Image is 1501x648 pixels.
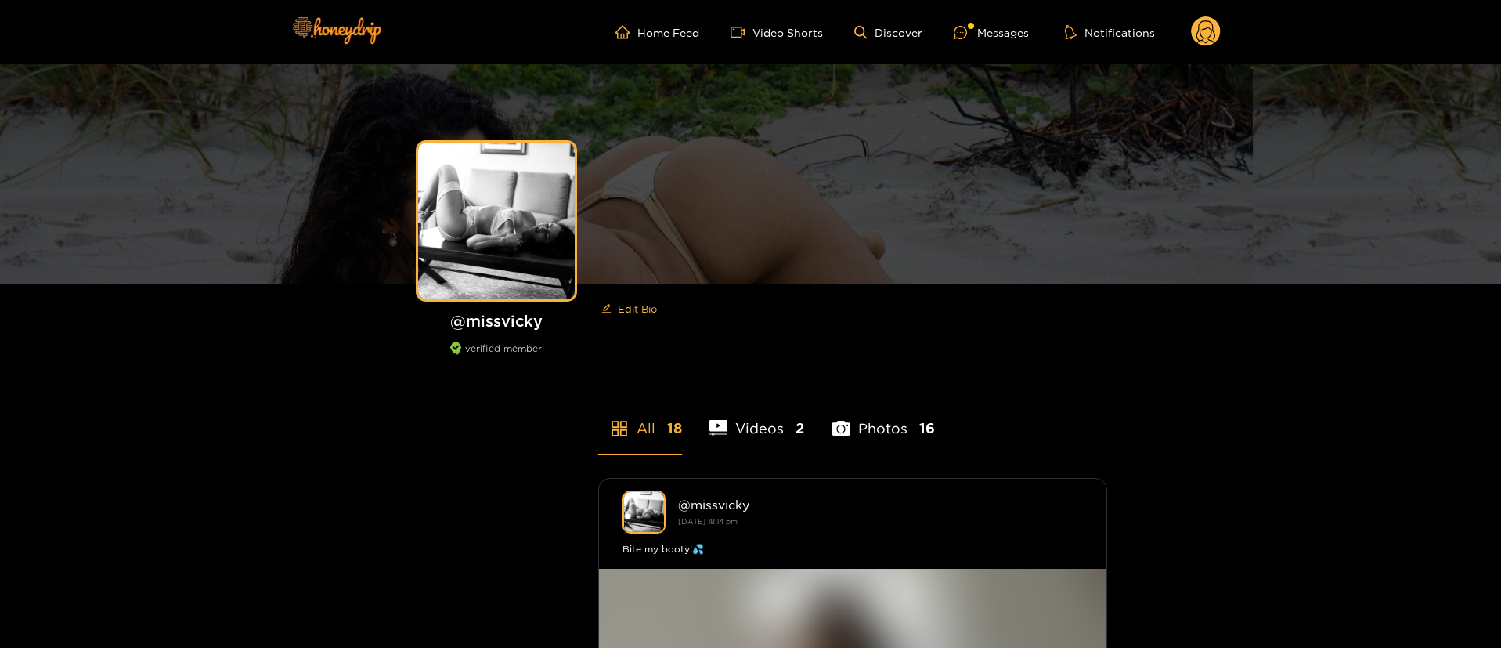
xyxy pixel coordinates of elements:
[731,25,823,39] a: Video Shorts
[919,418,935,438] span: 16
[678,517,738,526] small: [DATE] 18:14 pm
[615,25,637,39] span: home
[854,26,922,39] a: Discover
[598,296,660,321] button: editEdit Bio
[796,418,804,438] span: 2
[678,498,1083,512] div: @ missvicky
[615,25,699,39] a: Home Feed
[598,383,682,454] li: All
[622,491,666,534] img: missvicky
[610,419,629,438] span: appstore
[689,163,813,185] div: Edit Cover Photo
[1060,24,1160,40] button: Notifications
[731,25,752,39] span: video-camera
[491,215,501,227] span: edit
[618,301,657,317] span: Edit Bio
[832,383,935,454] li: Photos
[622,541,1083,557] div: Bite my booty!💦
[689,166,703,180] span: edit
[709,383,805,454] li: Videos
[410,342,583,371] div: verified member
[410,311,583,331] h1: @ missvicky
[667,418,682,438] span: 18
[601,303,612,315] span: edit
[491,215,501,226] span: edit
[954,24,1029,42] div: Messages
[689,163,813,185] span: editEdit Cover Photo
